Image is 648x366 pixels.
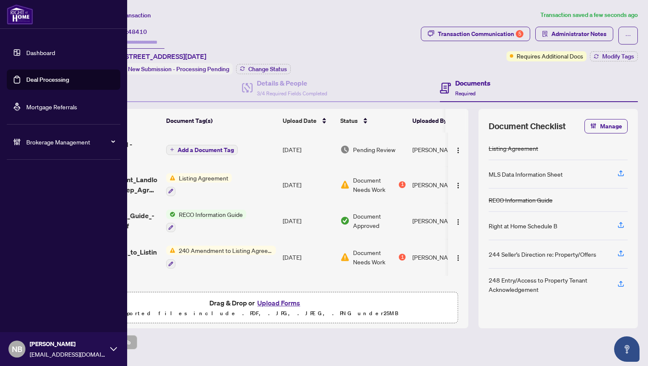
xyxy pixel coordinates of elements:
[451,250,465,264] button: Logo
[340,180,350,189] img: Document Status
[600,119,622,133] span: Manage
[535,27,613,41] button: Administrator Notes
[26,49,55,56] a: Dashboard
[128,65,229,73] span: New Submission - Processing Pending
[421,27,530,41] button: Transaction Communication5
[236,64,291,74] button: Change Status
[489,221,557,230] div: Right at Home Schedule B
[166,246,276,269] button: Status Icon240 Amendment to Listing Agreement - Authority to Offer for Sale Price Change/Extensio...
[279,239,337,275] td: [DATE]
[353,211,406,230] span: Document Approved
[455,90,476,97] span: Required
[26,76,69,83] a: Deal Processing
[614,336,640,362] button: Open asap
[337,109,409,133] th: Status
[451,143,465,156] button: Logo
[175,246,276,255] span: 240 Amendment to Listing Agreement - Authority to Offer for Sale Price Change/Extension/Amendment(s)
[55,292,458,324] span: Drag & Drop orUpload FormsSupported files include .PDF, .JPG, .JPEG, .PNG under25MB
[516,30,523,38] div: 5
[209,297,303,308] span: Drag & Drop or
[166,210,246,233] button: Status IconRECO Information Guide
[255,297,303,308] button: Upload Forms
[257,90,327,97] span: 3/4 Required Fields Completed
[409,133,473,166] td: [PERSON_NAME]
[279,133,337,166] td: [DATE]
[248,66,287,72] span: Change Status
[283,116,317,125] span: Upload Date
[175,210,246,219] span: RECO Information Guide
[340,216,350,225] img: Document Status
[178,147,234,153] span: Add a Document Tag
[26,137,114,147] span: Brokerage Management
[175,173,232,183] span: Listing Agreement
[166,246,175,255] img: Status Icon
[353,248,397,266] span: Document Needs Work
[455,182,462,189] img: Logo
[128,28,147,36] span: 48410
[106,11,151,19] span: View Transaction
[166,173,232,196] button: Status IconListing Agreement
[166,144,238,155] button: Add a Document Tag
[166,173,175,183] img: Status Icon
[166,145,238,155] button: Add a Document Tag
[489,250,596,259] div: 244 Seller’s Direction re: Property/Offers
[340,145,350,154] img: Document Status
[517,51,583,61] span: Requires Additional Docs
[105,63,233,75] div: Status:
[7,4,33,25] img: logo
[170,147,174,152] span: plus
[409,203,473,239] td: [PERSON_NAME]
[30,349,106,359] span: [EMAIL_ADDRESS][DOMAIN_NAME]
[455,147,462,154] img: Logo
[12,343,22,355] span: NB
[60,308,453,319] p: Supported files include .PDF, .JPG, .JPEG, .PNG under 25 MB
[279,109,337,133] th: Upload Date
[399,254,406,261] div: 1
[26,103,77,111] a: Mortgage Referrals
[451,214,465,227] button: Logo
[489,169,563,179] div: MLS Data Information Sheet
[438,27,523,41] div: Transaction Communication
[166,210,175,219] img: Status Icon
[451,178,465,191] button: Logo
[353,175,397,194] span: Document Needs Work
[399,181,406,188] div: 1
[489,195,553,205] div: RECO Information Guide
[163,109,279,133] th: Document Tag(s)
[409,109,473,133] th: Uploaded By
[340,252,350,262] img: Document Status
[489,275,607,294] div: 248 Entry/Access to Property Tenant Acknowledgement
[489,144,538,153] div: Listing Agreement
[584,119,628,133] button: Manage
[279,166,337,203] td: [DATE]
[551,27,606,41] span: Administrator Notes
[353,145,395,154] span: Pending Review
[489,120,566,132] span: Document Checklist
[455,219,462,225] img: Logo
[409,166,473,203] td: [PERSON_NAME]
[340,116,358,125] span: Status
[625,33,631,39] span: ellipsis
[409,239,473,275] td: [PERSON_NAME]
[30,339,106,349] span: [PERSON_NAME]
[602,53,634,59] span: Modify Tags
[455,255,462,261] img: Logo
[540,10,638,20] article: Transaction saved a few seconds ago
[542,31,548,37] span: solution
[279,203,337,239] td: [DATE]
[105,51,206,61] span: Main-[STREET_ADDRESS][DATE]
[590,51,638,61] button: Modify Tags
[455,78,490,88] h4: Documents
[257,78,327,88] h4: Details & People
